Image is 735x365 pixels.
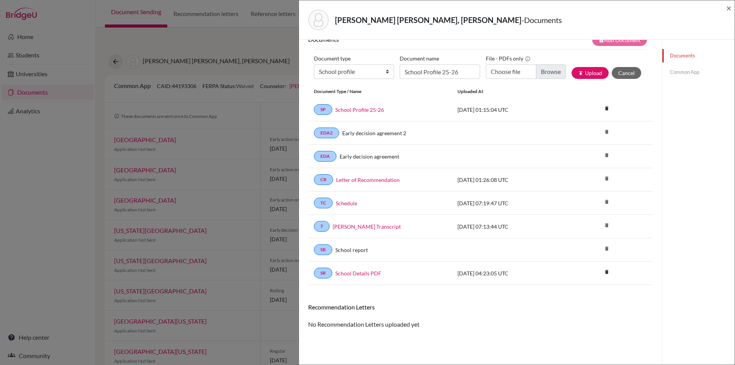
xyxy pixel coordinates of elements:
[662,65,735,79] a: Common App
[601,126,612,137] i: delete
[599,38,604,43] i: note_add
[314,52,351,64] label: Document type
[336,176,400,184] a: Letter of Recommendation
[572,67,609,79] button: publishUpload
[601,266,612,278] i: delete
[314,268,332,278] a: SR
[601,103,612,114] i: delete
[314,221,330,232] a: T
[726,3,732,13] button: Close
[601,219,612,231] i: delete
[314,174,333,185] a: CR
[662,49,735,62] a: Documents
[314,104,332,115] a: SP
[314,128,339,138] a: EDA2
[335,106,384,114] a: School Profile 25-26
[400,52,439,64] label: Document name
[601,149,612,161] i: delete
[452,223,567,231] div: [DATE] 07:13:44 UTC
[578,70,583,76] i: publish
[314,244,332,255] a: SR
[452,176,567,184] div: [DATE] 01:26:08 UTC
[726,2,732,13] span: ×
[521,15,562,25] span: - Documents
[340,152,399,160] a: Early decision agreement
[335,246,368,254] a: School report
[601,267,612,278] a: delete
[592,34,647,46] button: note_addAdd Document
[601,173,612,184] i: delete
[335,269,381,277] a: School Details PDF
[336,199,357,207] a: Schedule
[452,269,567,277] div: [DATE] 04:23:05 UTC
[314,151,336,162] a: EDA
[308,303,653,329] div: No Recommendation Letters uploaded yet
[333,223,401,231] a: [PERSON_NAME] Transcript
[314,198,333,208] a: TC
[601,243,612,254] i: delete
[335,15,521,25] strong: [PERSON_NAME] [PERSON_NAME], [PERSON_NAME]
[452,106,567,114] div: [DATE] 01:15:04 UTC
[308,303,653,311] h6: Recommendation Letters
[486,52,531,64] label: File - PDFs only
[452,88,567,95] div: Uploaded at
[612,67,641,79] button: Cancel
[342,129,406,137] a: Early decision agreement 2
[601,104,612,114] a: delete
[601,196,612,208] i: delete
[308,88,452,95] div: Document Type / Name
[452,199,567,207] div: [DATE] 07:19:47 UTC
